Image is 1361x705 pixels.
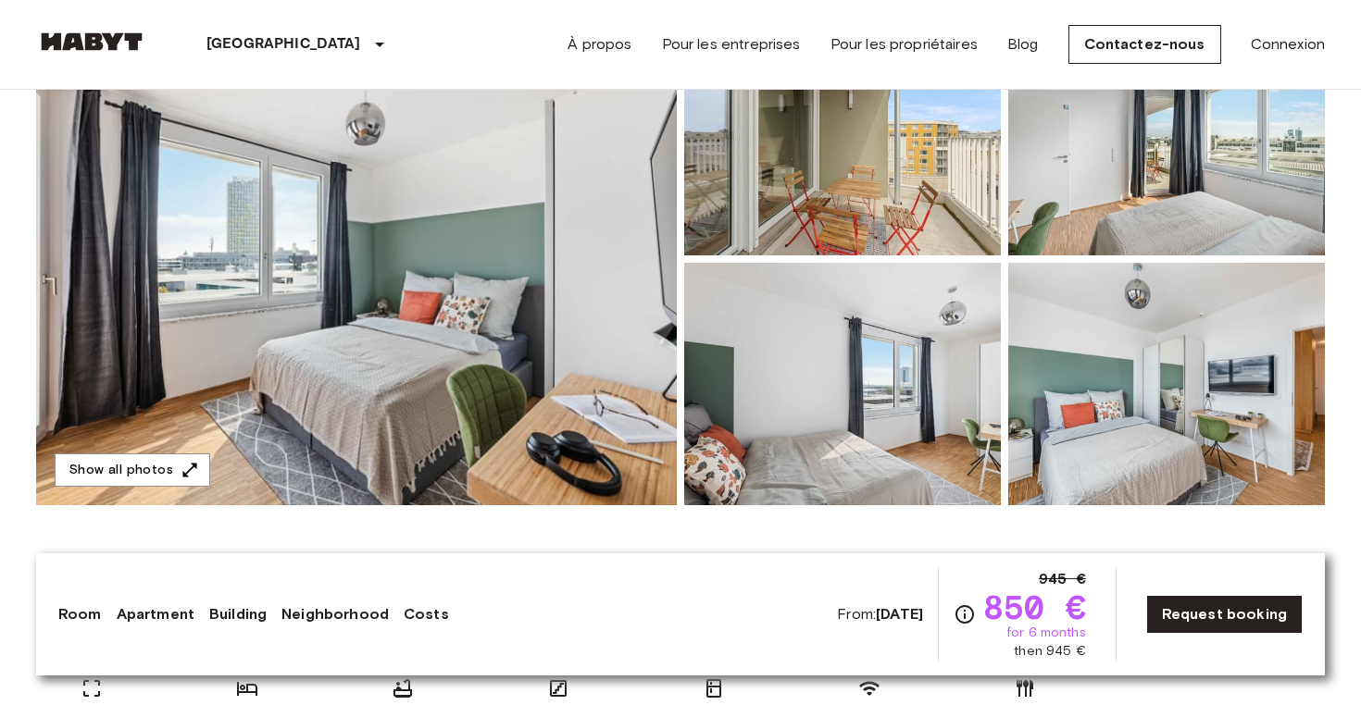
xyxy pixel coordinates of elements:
[876,605,923,623] b: [DATE]
[206,33,361,56] p: [GEOGRAPHIC_DATA]
[568,33,631,56] a: À propos
[36,550,265,577] span: About the apartment
[1146,595,1303,634] a: Request booking
[58,603,102,625] a: Room
[117,603,194,625] a: Apartment
[1251,33,1325,56] a: Connexion
[1007,33,1039,56] a: Blog
[1068,25,1221,64] a: Contactez-nous
[1039,568,1086,590] span: 945 €
[662,33,801,56] a: Pour les entreprises
[1008,263,1325,505] img: Picture of unit DE-02-022-002-02HF
[209,603,267,625] a: Building
[36,13,677,505] img: Marketing picture of unit DE-02-022-002-02HF
[1008,13,1325,255] img: Picture of unit DE-02-022-002-02HF
[281,603,389,625] a: Neighborhood
[954,603,976,625] svg: Check cost overview for full price breakdown. Please note that discounts apply to new joiners onl...
[983,590,1086,624] span: 850 €
[684,13,1001,255] img: Picture of unit DE-02-022-002-02HF
[1014,642,1086,661] span: then 945 €
[684,263,1001,505] img: Picture of unit DE-02-022-002-02HF
[55,453,210,488] button: Show all photos
[1006,624,1086,642] span: for 6 months
[837,604,923,625] span: From:
[36,32,147,51] img: Habyt
[830,33,978,56] a: Pour les propriétaires
[404,603,449,625] a: Costs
